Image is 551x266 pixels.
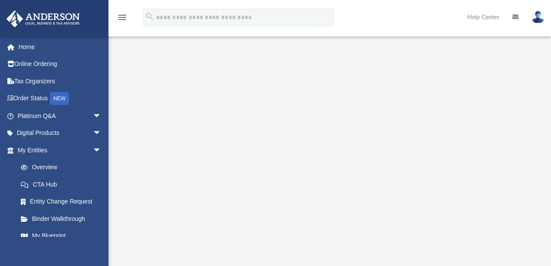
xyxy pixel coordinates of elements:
[4,10,82,27] img: Anderson Advisors Platinum Portal
[117,16,128,23] a: menu
[12,210,115,227] a: Binder Walkthrough
[93,141,110,159] span: arrow_drop_down
[93,107,110,125] span: arrow_drop_down
[6,141,115,159] a: My Entitiesarrow_drop_down
[6,90,115,108] a: Order StatusNEW
[12,227,110,245] a: My Blueprint
[6,72,115,90] a: Tax Organizers
[531,11,544,23] img: User Pic
[6,125,115,142] a: Digital Productsarrow_drop_down
[12,176,115,193] a: CTA Hub
[117,12,128,23] i: menu
[6,56,115,73] a: Online Ordering
[12,193,115,210] a: Entity Change Request
[6,38,115,56] a: Home
[12,159,115,176] a: Overview
[50,92,69,105] div: NEW
[6,107,115,125] a: Platinum Q&Aarrow_drop_down
[93,125,110,142] span: arrow_drop_down
[145,12,154,21] i: search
